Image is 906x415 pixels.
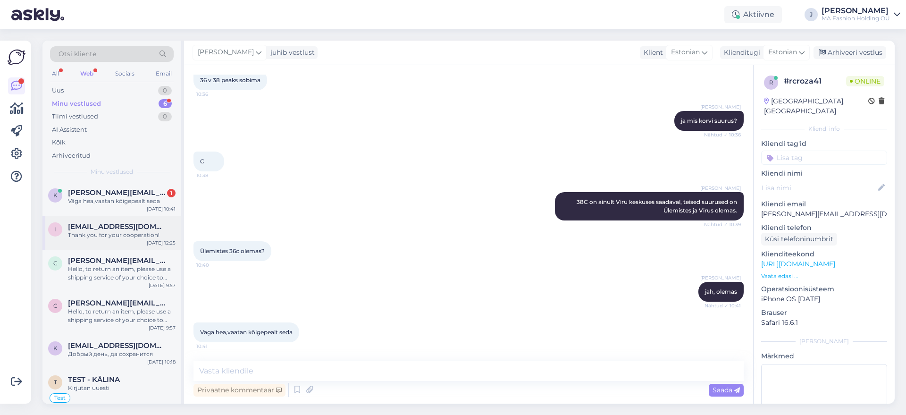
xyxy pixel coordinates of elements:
span: [PERSON_NAME] [198,47,254,58]
img: Askly Logo [8,48,25,66]
div: Hello, to return an item, please use a shipping service of your choice to send the package to the... [68,307,176,324]
div: [DATE] 9:57 [149,324,176,331]
span: 36 v 38 peaks sobima [200,76,260,84]
span: [PERSON_NAME] [700,274,741,281]
div: Klienditugi [720,48,760,58]
div: juhib vestlust [267,48,315,58]
div: Kliendi info [761,125,887,133]
div: Privaatne kommentaar [193,384,285,397]
span: c [53,302,58,309]
div: Tiimi vestlused [52,112,98,121]
span: kortan64@bk.ru [68,341,166,350]
span: 10:40 [196,262,232,269]
div: Kirjutan uuesti [68,384,176,392]
span: c.terpstra@gmail.com [68,256,166,265]
div: Добрый день, да сохранится [68,350,176,358]
span: i [54,226,56,233]
p: Operatsioonisüsteem [761,284,887,294]
p: [PERSON_NAME][EMAIL_ADDRESS][DOMAIN_NAME] [761,209,887,219]
span: [PERSON_NAME] [700,185,741,192]
span: C [200,158,204,165]
span: jah, olemas [705,288,737,295]
div: # rcroza41 [784,76,846,87]
div: Thank you for your cooperation! [68,231,176,239]
span: 10:38 [196,172,232,179]
div: [GEOGRAPHIC_DATA], [GEOGRAPHIC_DATA] [764,96,868,116]
div: Socials [113,68,136,80]
span: Minu vestlused [91,168,133,176]
span: Nähtud ✓ 10:39 [704,221,741,228]
div: [DATE] 12:25 [147,239,176,246]
div: [DATE] 10:41 [147,205,176,212]
a: [PERSON_NAME]MA Fashion Holding OÜ [822,7,900,22]
span: TEST - KÄLINA [68,375,120,384]
div: [PERSON_NAME] [822,7,890,15]
div: 6 [159,99,172,109]
div: Küsi telefoninumbrit [761,233,837,246]
span: Ülemistes 36c olemas? [200,247,265,254]
p: Vaata edasi ... [761,272,887,280]
p: Kliendi telefon [761,223,887,233]
p: Kliendi email [761,199,887,209]
div: [DATE] 10:18 [147,358,176,365]
a: [URL][DOMAIN_NAME] [761,260,835,268]
span: Online [846,76,884,86]
span: Karmen.pyriit@gmail.com [68,188,166,197]
span: 10:36 [196,91,232,98]
div: [DATE] 9:57 [149,282,176,289]
span: ja mis korvi suurus? [681,117,737,124]
div: Web [78,68,95,80]
div: Arhiveeritud [52,151,91,161]
p: Klienditeekond [761,249,887,259]
input: Lisa nimi [762,183,876,193]
div: All [50,68,61,80]
div: 0 [158,86,172,95]
div: [PERSON_NAME] [761,337,887,346]
span: Estonian [768,47,797,58]
span: c.terpstra@gmail.com [68,299,166,307]
div: 0 [158,112,172,121]
p: Brauser [761,308,887,318]
span: [PERSON_NAME] [700,103,741,110]
span: r [769,79,773,86]
input: Lisa tag [761,151,887,165]
span: 38C on ainult Viru keskuses saadaval, teised suurused on Ülemistes ja Virus olemas. [577,198,738,214]
p: Safari 16.6.1 [761,318,887,328]
div: Arhiveeri vestlus [814,46,886,59]
div: J [805,8,818,21]
span: Estonian [671,47,700,58]
div: Uus [52,86,64,95]
div: Kõik [52,138,66,147]
div: AI Assistent [52,125,87,135]
div: 1 [167,189,176,197]
div: Väga hea,vaatan kõigepealt seda [68,197,176,205]
span: k [53,345,58,352]
span: Saada [713,386,740,394]
div: MA Fashion Holding OÜ [822,15,890,22]
span: Nähtud ✓ 10:36 [704,131,741,138]
div: Aktiivne [724,6,782,23]
div: Hello, to return an item, please use a shipping service of your choice to send the package to the... [68,265,176,282]
span: Väga hea,vaatan kõigepealt seda [200,329,293,336]
div: Email [154,68,174,80]
span: Test [54,395,66,401]
span: 10:41 [196,343,232,350]
span: T [54,379,57,386]
span: c [53,260,58,267]
span: Otsi kliente [59,49,96,59]
p: iPhone OS [DATE] [761,294,887,304]
span: Nähtud ✓ 10:41 [705,302,741,309]
p: Märkmed [761,351,887,361]
p: Kliendi tag'id [761,139,887,149]
div: Klient [640,48,663,58]
p: Kliendi nimi [761,169,887,178]
span: K [53,192,58,199]
span: iveto_rfans@abv.bg [68,222,166,231]
div: Minu vestlused [52,99,101,109]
